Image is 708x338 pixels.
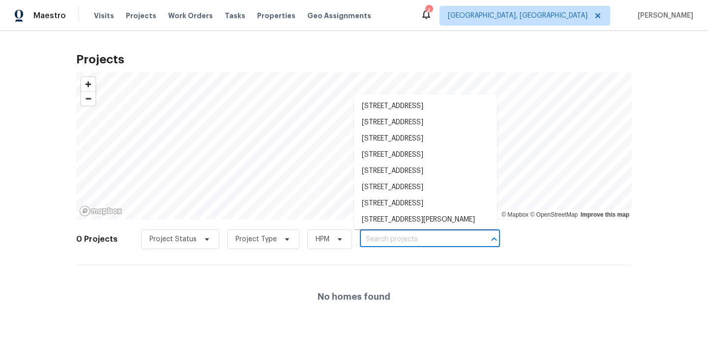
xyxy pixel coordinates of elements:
span: Properties [257,11,295,21]
span: Work Orders [168,11,213,21]
span: Project Status [149,234,197,244]
span: Maestro [33,11,66,21]
li: [STREET_ADDRESS] [354,228,497,244]
li: [STREET_ADDRESS] [354,179,497,196]
a: Mapbox [501,211,529,218]
div: 4 [425,6,432,16]
li: [STREET_ADDRESS] [354,196,497,212]
span: HPM [316,234,329,244]
span: Visits [94,11,114,21]
button: Close [487,232,501,246]
a: Improve this map [581,211,629,218]
li: [STREET_ADDRESS] [354,114,497,131]
a: Mapbox homepage [79,205,122,217]
span: Project Type [236,234,277,244]
h2: 0 Projects [76,234,118,244]
span: Geo Assignments [307,11,371,21]
span: [PERSON_NAME] [634,11,693,21]
li: [STREET_ADDRESS] [354,147,497,163]
h4: No homes found [318,292,390,302]
button: Zoom out [81,91,95,106]
input: Search projects [360,232,472,247]
span: Projects [126,11,156,21]
li: [STREET_ADDRESS] [354,163,497,179]
span: [GEOGRAPHIC_DATA], [GEOGRAPHIC_DATA] [448,11,588,21]
span: Tasks [225,12,245,19]
a: OpenStreetMap [530,211,578,218]
h2: Projects [76,55,632,64]
button: Zoom in [81,77,95,91]
li: [STREET_ADDRESS][PERSON_NAME] [354,212,497,228]
canvas: Map [76,72,632,220]
span: Zoom out [81,92,95,106]
li: [STREET_ADDRESS] [354,131,497,147]
li: [STREET_ADDRESS] [354,98,497,114]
